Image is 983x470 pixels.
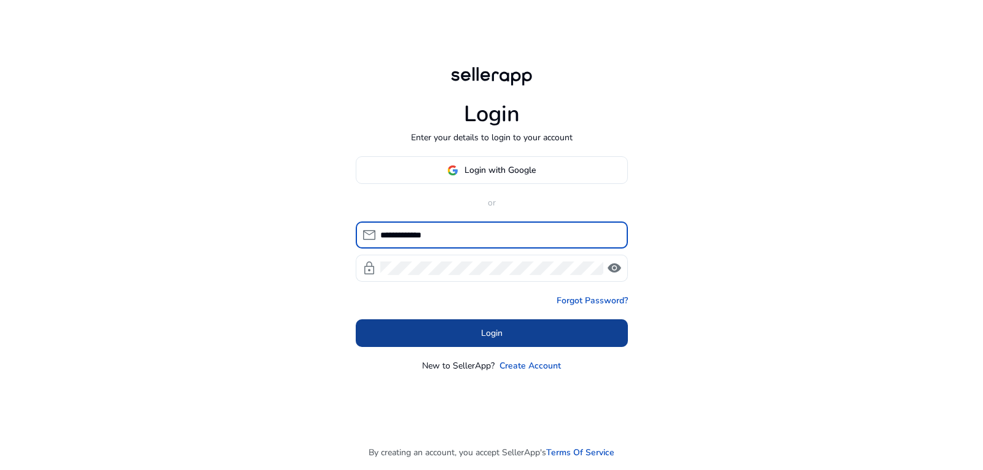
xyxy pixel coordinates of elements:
h1: Login [464,101,520,127]
span: lock [362,261,377,276]
img: google-logo.svg [447,165,458,176]
p: or [356,196,628,209]
button: Login [356,319,628,347]
span: Login with Google [464,164,536,177]
span: visibility [607,261,622,276]
p: New to SellerApp? [422,359,495,372]
span: mail [362,228,377,242]
a: Create Account [499,359,561,372]
a: Forgot Password? [557,294,628,307]
p: Enter your details to login to your account [411,131,573,144]
a: Terms Of Service [546,446,614,459]
span: Login [481,327,503,340]
button: Login with Google [356,156,628,184]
